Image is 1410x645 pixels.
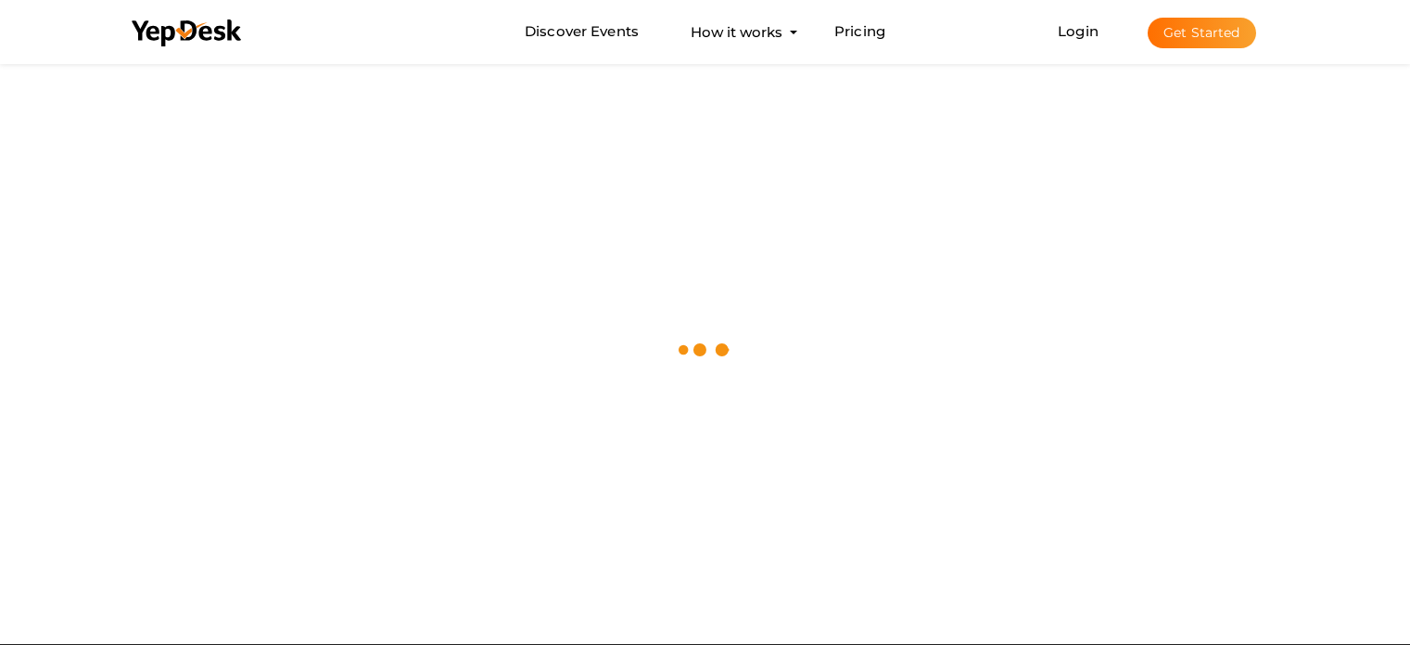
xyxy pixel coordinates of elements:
a: Discover Events [525,15,639,49]
button: How it works [685,15,788,49]
img: loading.svg [673,317,738,382]
button: Get Started [1148,18,1256,48]
a: Login [1058,22,1099,40]
a: Pricing [834,15,885,49]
